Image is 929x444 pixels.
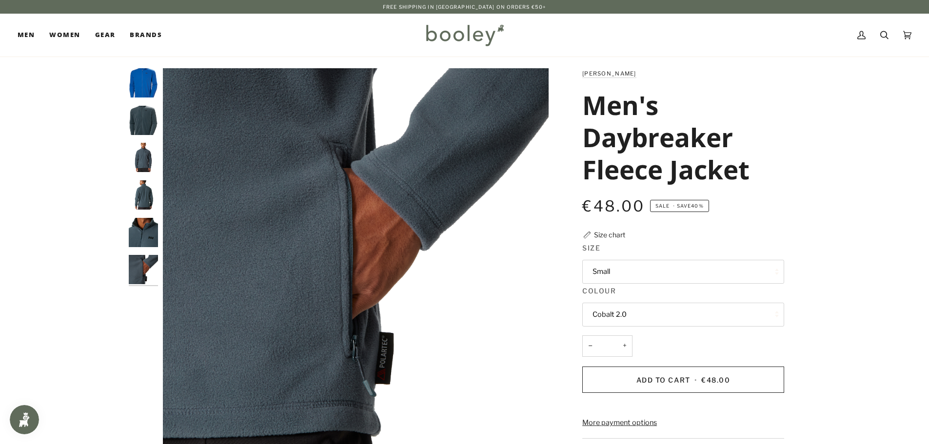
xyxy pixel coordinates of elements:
span: Men [18,30,35,40]
img: Helly Hansen Men's Daybreaker Fleece Jacket Alpine Frost - Booley Galway [129,255,158,284]
span: Size [582,243,600,253]
img: Booley [422,21,507,49]
h1: Men's Daybreaker Fleece Jacket [582,89,777,185]
a: Men [18,14,42,57]
img: Helly Hansen Men's Daybreaker Fleece Jacket Alpine Frost - Booley Galway [129,143,158,172]
span: • [692,376,699,384]
span: Women [49,30,80,40]
img: Helly Hansen Men's Daybreaker Fleece Jacket Alpine Frost - Booley Galway [129,180,158,210]
span: €48.00 [582,197,645,215]
a: Brands [122,14,169,57]
span: Colour [582,286,616,296]
em: • [671,203,677,209]
img: Helly Hansen Men's Daybreaker Fleece Jacket Cobalt 2.0 - Booley Galway [129,68,158,97]
span: Brands [130,30,162,40]
a: [PERSON_NAME] [582,70,636,77]
button: Add to Cart • €48.00 [582,367,784,393]
img: Helly Hansen Men's Daybreaker Fleece Jacket Alpine Frost - Booley Galway [129,218,158,247]
a: More payment options [582,418,784,428]
button: − [582,335,598,357]
span: Save [650,200,709,212]
span: Sale [655,203,670,209]
button: + [617,335,633,357]
div: Size chart [594,230,625,240]
a: Gear [88,14,123,57]
span: €48.00 [701,376,730,384]
input: Quantity [582,335,633,357]
span: Gear [95,30,116,40]
iframe: Button to open loyalty program pop-up [10,405,39,434]
a: Women [42,14,87,57]
button: Small [582,260,784,284]
img: Helly Hansen Men's Daybreaker Fleece Jacket Alpine Frost - Booley Galway [129,106,158,135]
span: Add to Cart [636,376,691,384]
button: Cobalt 2.0 [582,303,784,327]
span: 40% [691,203,703,209]
p: Free Shipping in [GEOGRAPHIC_DATA] on Orders €50+ [383,3,546,11]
